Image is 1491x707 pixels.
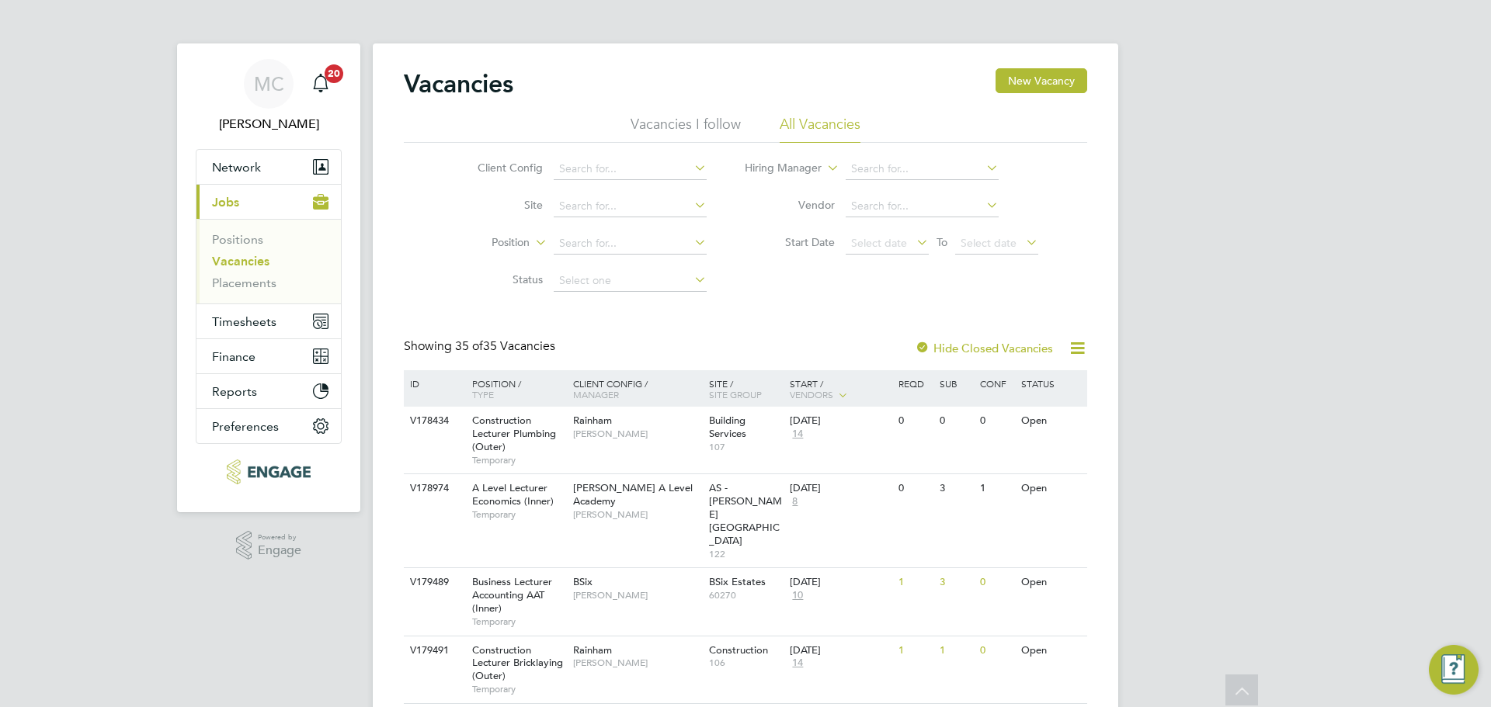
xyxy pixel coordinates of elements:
span: [PERSON_NAME] [573,428,701,440]
span: [PERSON_NAME] [573,508,701,521]
label: Site [454,198,543,212]
span: Network [212,160,261,175]
div: Open [1017,568,1085,597]
div: Open [1017,636,1085,665]
span: Jobs [212,195,239,210]
span: [PERSON_NAME] A Level Academy [573,481,693,508]
label: Hiring Manager [732,161,822,176]
nav: Main navigation [177,43,360,512]
button: Finance [196,339,341,373]
div: [DATE] [790,414,891,428]
span: 60270 [709,589,783,601]
span: BSix [573,575,593,588]
div: Reqd [895,370,935,397]
span: 14 [790,657,805,670]
span: Manager [573,388,619,400]
div: 0 [936,407,976,435]
div: [DATE] [790,644,891,657]
div: Jobs [196,219,341,303]
button: Jobs [196,185,341,219]
span: Powered by [258,531,301,544]
span: Rainham [573,643,612,657]
label: Position [440,235,530,251]
input: Search for... [554,196,707,217]
span: Temporary [472,454,565,466]
span: Engage [258,544,301,557]
a: 20 [305,59,336,109]
span: 122 [709,548,783,560]
a: Powered byEngage [236,531,302,560]
div: [DATE] [790,482,891,495]
span: 106 [709,657,783,669]
div: V179489 [406,568,461,597]
a: MC[PERSON_NAME] [196,59,342,133]
span: AS - [PERSON_NAME][GEOGRAPHIC_DATA] [709,481,782,547]
div: Status [1017,370,1085,397]
span: Reports [212,384,257,399]
span: MC [254,74,284,94]
input: Search for... [554,233,707,255]
div: Client Config / [569,370,705,407]
span: Vendors [790,388,833,400]
div: Open [1017,474,1085,503]
div: Sub [936,370,976,397]
div: 0 [895,407,935,435]
div: V178434 [406,407,461,435]
button: Preferences [196,409,341,443]
button: Network [196,150,341,184]
span: Preferences [212,419,279,434]
div: Site / [705,370,787,407]
li: All Vacancies [780,115,860,143]
div: Position / [461,370,569,407]
div: [DATE] [790,576,891,589]
span: Mark Carter [196,115,342,133]
span: Building Services [709,414,746,440]
a: Positions [212,232,263,247]
div: Start / [786,370,895,409]
input: Select one [554,270,707,292]
span: 8 [790,495,800,508]
div: 0 [976,407,1017,435]
div: V179491 [406,636,461,665]
span: A Level Lecturer Economics (Inner) [472,481,554,508]
span: 14 [790,428,805,441]
a: Vacancies [212,254,269,269]
span: BSix Estates [709,575,766,588]
div: 3 [936,474,976,503]
label: Start Date [745,235,835,249]
span: Business Lecturer Accounting AAT (Inner) [472,575,552,615]
div: 0 [976,636,1017,665]
span: Type [472,388,494,400]
h2: Vacancies [404,68,513,99]
span: 10 [790,589,805,602]
div: Showing [404,338,558,355]
span: [PERSON_NAME] [573,589,701,601]
div: 3 [936,568,976,597]
div: 1 [936,636,976,665]
span: Finance [212,349,255,364]
div: 0 [895,474,935,503]
label: Vendor [745,198,835,212]
span: 35 of [455,338,483,354]
img: xede-logo-retina.png [227,459,310,484]
span: Select date [851,236,907,250]
span: 20 [325,64,343,83]
button: Reports [196,374,341,408]
span: Temporary [472,615,565,628]
label: Client Config [454,161,543,175]
span: 107 [709,441,783,453]
span: Temporary [472,508,565,521]
span: 35 Vacancies [455,338,555,354]
div: V178974 [406,474,461,503]
span: Construction Lecturer Plumbing (Outer) [472,414,556,453]
input: Search for... [554,158,707,180]
label: Hide Closed Vacancies [915,341,1053,355]
li: Vacancies I follow [631,115,741,143]
input: Search for... [846,196,999,217]
span: Temporary [472,683,565,695]
span: Select date [961,236,1017,250]
a: Go to home page [196,459,342,484]
span: Site Group [709,388,762,400]
div: ID [406,370,461,397]
div: 1 [976,474,1017,503]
